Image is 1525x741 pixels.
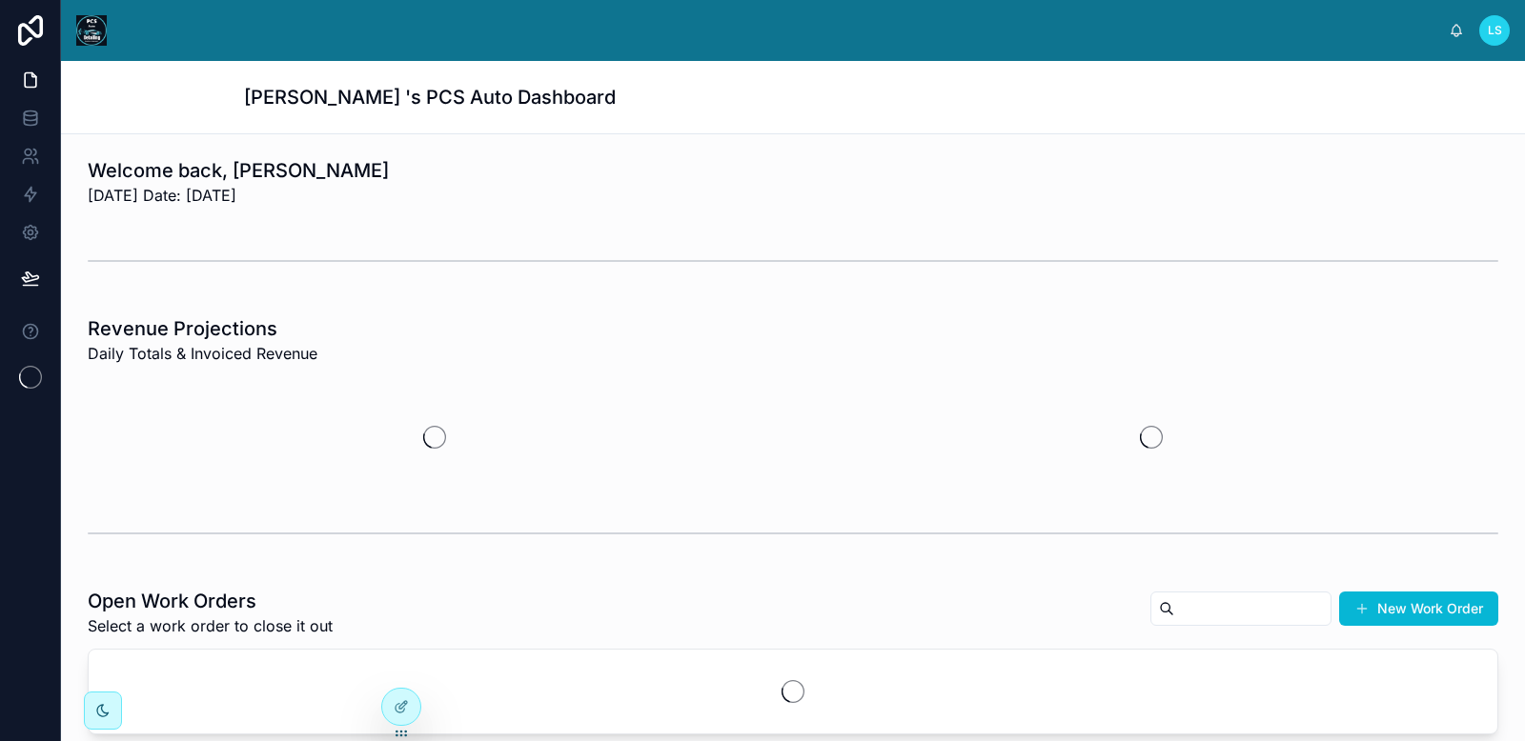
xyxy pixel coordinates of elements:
[244,84,616,110] h1: [PERSON_NAME] 's PCS Auto Dashboard
[88,342,317,365] span: Daily Totals & Invoiced Revenue
[122,10,1449,17] div: scrollable content
[76,15,107,46] img: App logo
[1488,23,1502,38] span: LS
[88,184,389,207] span: [DATE] Date: [DATE]
[88,614,333,637] span: Select a work order to close it out
[1339,591,1498,626] button: New Work Order
[88,588,333,614] h1: Open Work Orders
[88,157,389,184] h1: Welcome back, [PERSON_NAME]
[88,315,317,342] h1: Revenue Projections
